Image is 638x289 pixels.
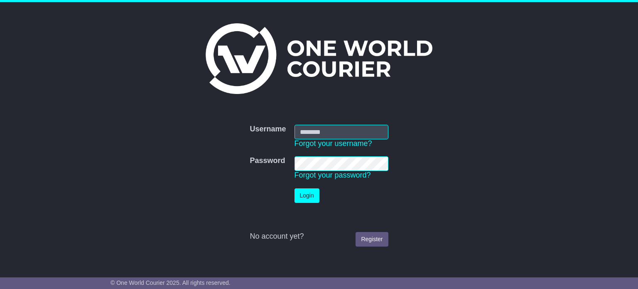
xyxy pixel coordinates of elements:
[250,156,285,165] label: Password
[250,232,388,241] div: No account yet?
[110,279,231,286] span: © One World Courier 2025. All rights reserved.
[356,232,388,247] a: Register
[294,171,371,179] a: Forgot your password?
[250,125,286,134] label: Username
[294,139,372,148] a: Forgot your username?
[206,23,432,94] img: One World
[294,188,319,203] button: Login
